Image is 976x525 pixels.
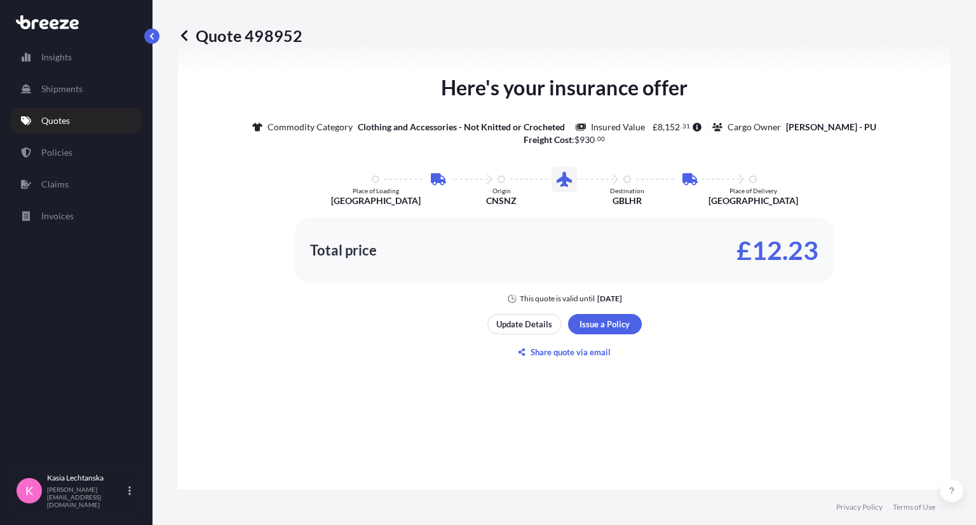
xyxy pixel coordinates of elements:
[486,194,517,207] p: CNSNZ
[579,318,630,331] p: Issue a Policy
[487,314,562,334] button: Update Details
[836,502,883,512] a: Privacy Policy
[568,314,642,334] button: Issue a Policy
[268,121,353,133] p: Commodity Category
[41,210,74,222] p: Invoices
[591,121,645,133] p: Insured Value
[665,123,680,132] span: 152
[331,194,421,207] p: [GEOGRAPHIC_DATA]
[41,114,70,127] p: Quotes
[492,187,511,194] p: Origin
[597,294,622,304] p: [DATE]
[595,137,597,141] span: .
[11,140,142,165] a: Policies
[524,134,572,145] b: Freight Cost
[47,486,126,508] p: [PERSON_NAME][EMAIL_ADDRESS][DOMAIN_NAME]
[613,194,642,207] p: GBLHR
[728,121,781,133] p: Cargo Owner
[310,244,377,257] p: Total price
[729,187,777,194] p: Place of Delivery
[653,123,658,132] span: £
[11,108,142,133] a: Quotes
[663,123,665,132] span: ,
[178,25,302,46] p: Quote 498952
[47,473,126,483] p: Kasia Lechtanska
[736,240,818,261] p: £12.23
[682,124,690,128] span: 31
[708,194,798,207] p: [GEOGRAPHIC_DATA]
[441,72,688,103] p: Here's your insurance offer
[25,484,33,497] span: K
[11,44,142,70] a: Insights
[11,172,142,197] a: Claims
[496,318,552,331] p: Update Details
[358,121,565,133] p: Clothing and Accessories - Not Knitted or Crocheted
[610,187,644,194] p: Destination
[786,121,876,133] p: [PERSON_NAME] - PU
[658,123,663,132] span: 8
[41,51,72,64] p: Insights
[579,135,595,144] span: 930
[41,83,83,95] p: Shipments
[41,146,72,159] p: Policies
[353,187,399,194] p: Place of Loading
[487,342,642,362] button: Share quote via email
[893,502,935,512] a: Terms of Use
[681,124,682,128] span: .
[524,133,605,146] p: :
[531,346,611,358] p: Share quote via email
[11,203,142,229] a: Invoices
[574,135,579,144] span: $
[597,137,605,141] span: 00
[41,178,69,191] p: Claims
[520,294,595,304] p: This quote is valid until
[11,76,142,102] a: Shipments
